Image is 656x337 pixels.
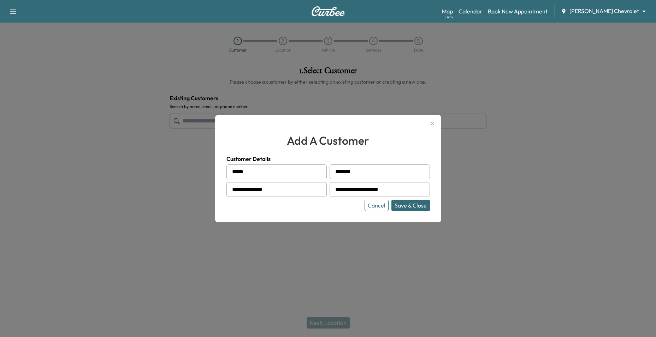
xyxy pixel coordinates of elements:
[445,14,453,20] div: Beta
[365,200,389,211] button: Cancel
[311,6,345,16] img: Curbee Logo
[226,132,430,149] h2: add a customer
[442,7,453,16] a: MapBeta
[488,7,548,16] a: Book New Appointment
[459,7,482,16] a: Calendar
[391,200,430,211] button: Save & Close
[569,7,639,15] span: [PERSON_NAME] Chevrolet
[226,155,430,163] h4: Customer Details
